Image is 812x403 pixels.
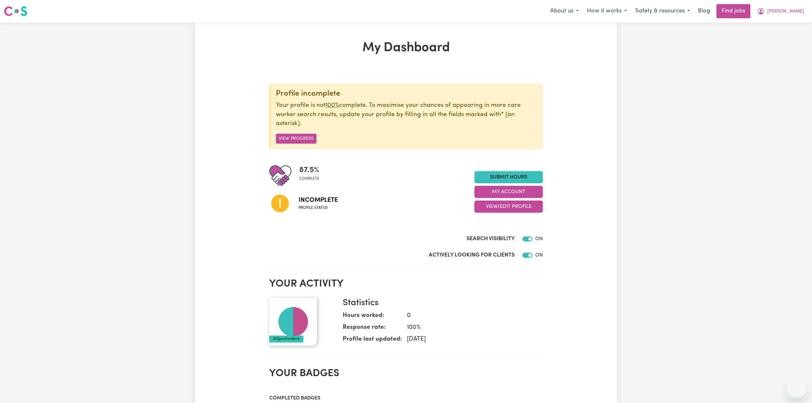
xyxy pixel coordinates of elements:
[4,5,27,17] img: Careseekers logo
[474,186,543,198] button: My Account
[631,4,694,18] button: Safety & resources
[716,4,750,18] a: Find jobs
[402,323,538,332] dd: 100 %
[753,4,808,18] button: My Account
[4,4,27,19] a: Careseekers logo
[269,367,543,380] h2: Your badges
[767,8,804,15] span: [PERSON_NAME]
[343,311,402,323] dt: Hours worked:
[535,253,543,258] span: ON
[343,323,402,335] dt: Response rate:
[299,205,338,211] span: Profile status
[429,251,515,259] label: Actively Looking for Clients
[474,171,543,183] a: Submit Hours
[269,40,543,56] h1: My Dashboard
[269,278,543,290] h2: Your activity
[325,102,339,108] u: 100%
[276,101,537,129] p: Your profile is not complete. To maximise your chances of appearing in more care worker search re...
[269,395,543,401] h3: Completed badges
[546,4,583,18] button: About us
[343,298,538,309] h3: Statistics
[299,164,319,176] span: 87.5 %
[694,4,714,18] a: Blog
[276,89,537,99] div: Profile incomplete
[466,235,515,243] label: Search Visibility
[343,335,402,347] dt: Profile last updated:
[299,176,319,182] span: complete
[402,311,538,320] dd: 0
[269,298,317,346] img: Your profile picture
[276,134,316,144] button: View Progress
[299,195,338,205] span: Incomplete
[402,335,538,344] dd: [DATE]
[535,236,543,241] span: ON
[583,4,631,18] button: How it works
[299,164,324,187] div: Profile completeness: 87.5%
[269,336,303,343] div: #OpenForWork
[786,377,807,398] iframe: Button to launch messaging window
[474,201,543,213] button: View/Edit Profile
